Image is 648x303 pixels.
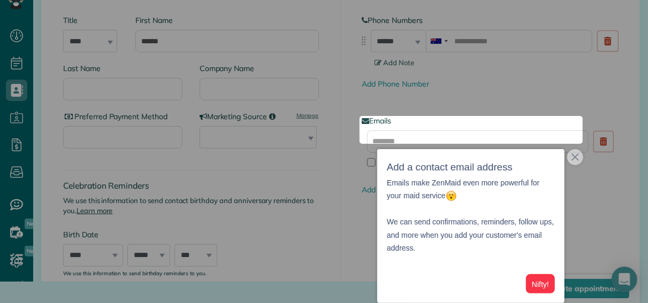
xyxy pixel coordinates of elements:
[505,279,629,298] button: Save and create appointment
[567,149,583,165] button: close,
[387,159,555,176] h3: Add a contact email address
[362,115,619,126] label: Emails
[446,190,457,201] img: :open_mouth:
[387,176,555,203] p: Emails make ZenMaid even more powerful for your maid service
[377,149,565,303] div: Add a contact email addressEmails make ZenMaid even more powerful for your maid service We can se...
[526,274,555,294] button: Nifty!
[387,203,555,255] p: We can send confirmations, reminders, follow ups, and more when you add your customer's email add...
